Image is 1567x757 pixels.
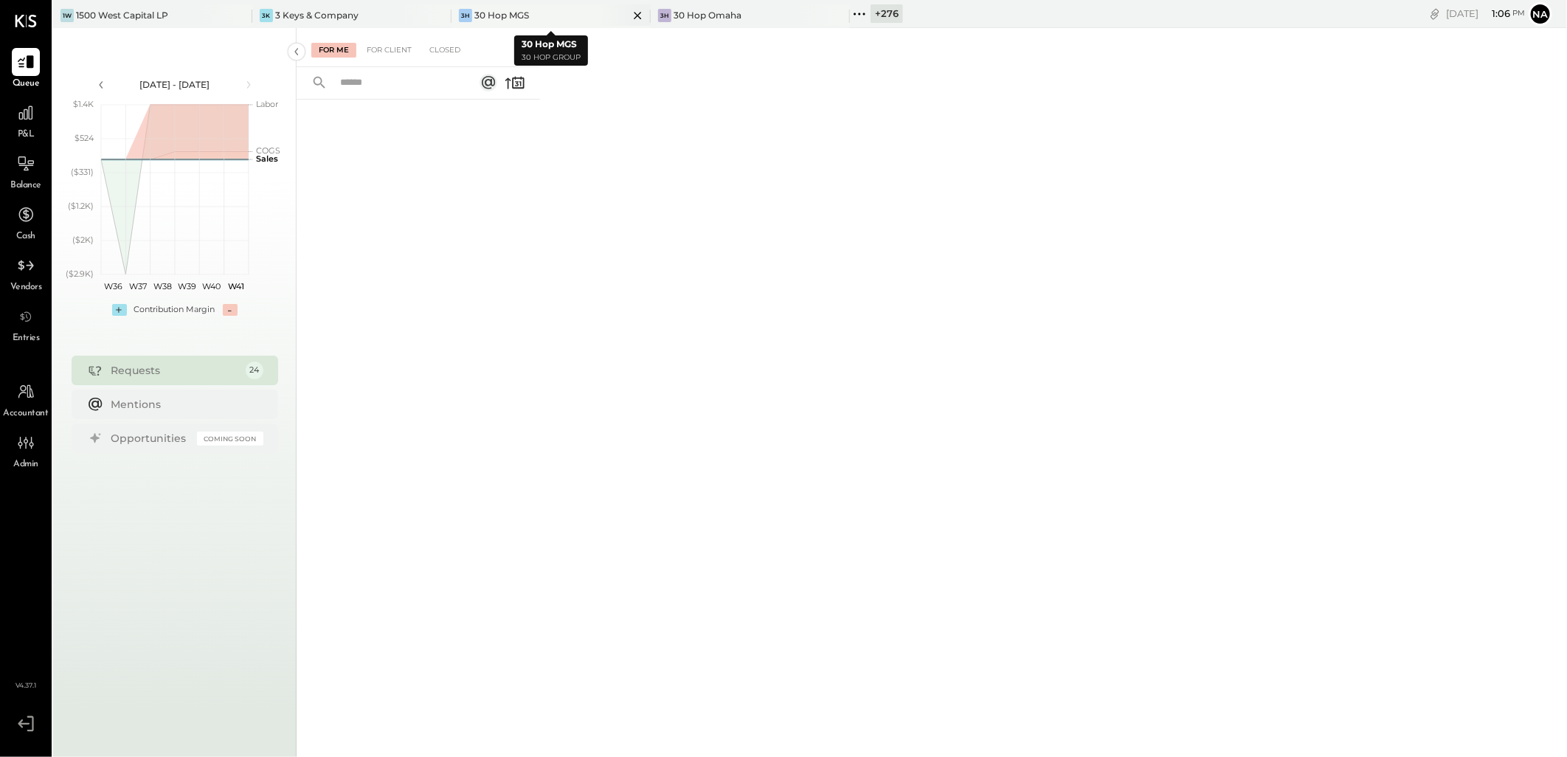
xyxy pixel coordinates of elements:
div: For Client [359,43,419,58]
span: Vendors [10,281,42,294]
div: Requests [111,363,238,378]
text: W41 [228,281,244,291]
text: $524 [75,133,94,143]
a: P&L [1,99,51,142]
text: ($331) [71,167,94,177]
span: Queue [13,77,40,91]
div: Coming Soon [197,432,263,446]
div: [DATE] [1446,7,1525,21]
div: Contribution Margin [134,304,215,316]
a: Balance [1,150,51,193]
div: 1500 West Capital LP [76,9,168,21]
a: Entries [1,303,51,345]
div: 1W [60,9,74,22]
div: Mentions [111,397,256,412]
div: Opportunities [111,431,190,446]
div: 3H [459,9,472,22]
text: ($2.9K) [66,269,94,279]
div: - [223,304,238,316]
div: 3K [260,9,273,22]
text: $1.4K [73,99,94,109]
a: Cash [1,201,51,243]
div: + [112,304,127,316]
text: W37 [129,281,147,291]
span: Admin [13,458,38,471]
div: 3 Keys & Company [275,9,359,21]
a: Admin [1,429,51,471]
a: Accountant [1,378,51,421]
text: W36 [104,281,122,291]
a: Queue [1,48,51,91]
div: Closed [422,43,468,58]
div: For Me [311,43,356,58]
div: [DATE] - [DATE] [112,78,238,91]
span: Accountant [4,407,49,421]
text: Labor [256,99,278,109]
text: W39 [178,281,196,291]
div: 3H [658,9,671,22]
span: Entries [13,332,40,345]
text: W40 [202,281,221,291]
div: 30 Hop Omaha [674,9,741,21]
text: ($1.2K) [68,201,94,211]
b: 30 Hop MGS [522,38,577,49]
div: copy link [1428,6,1442,21]
text: COGS [256,145,280,156]
span: Balance [10,179,41,193]
text: Sales [256,153,278,164]
div: 24 [246,362,263,379]
p: 30 Hop Group [522,52,581,64]
span: P&L [18,128,35,142]
text: ($2K) [72,235,94,245]
div: + 276 [871,4,903,23]
button: Na [1529,2,1552,26]
a: Vendors [1,252,51,294]
div: 30 Hop MGS [474,9,529,21]
text: W38 [153,281,171,291]
span: Cash [16,230,35,243]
